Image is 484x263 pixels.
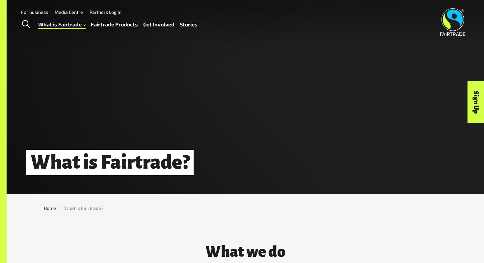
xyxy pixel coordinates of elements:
[18,16,34,33] a: Toggle Search
[44,205,56,212] a: Home
[147,244,344,260] h3: What we do
[90,9,121,15] a: Partners Log In
[64,205,103,212] span: What is Fairtrade?
[21,9,48,15] a: For business
[143,20,175,29] a: Get Involved
[440,8,466,36] img: Fairtrade Australia New Zealand logo
[26,150,194,175] h1: What is Fairtrade?
[55,9,83,15] a: Media Centre
[91,20,138,29] a: Fairtrade Products
[180,20,198,29] a: Stories
[38,20,86,29] a: What is Fairtrade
